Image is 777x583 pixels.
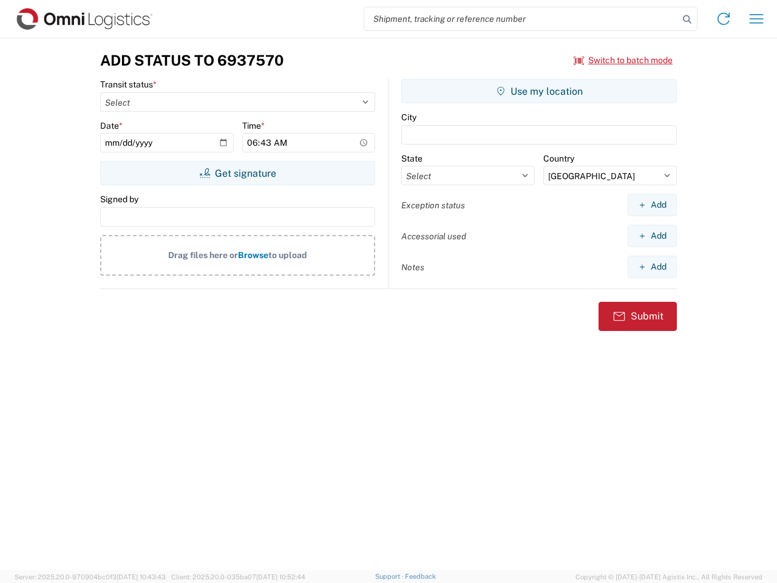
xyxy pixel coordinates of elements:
button: Use my location [401,79,677,103]
span: [DATE] 10:43:43 [117,573,166,581]
span: Server: 2025.20.0-970904bc0f3 [15,573,166,581]
h3: Add Status to 6937570 [100,52,283,69]
span: Browse [238,250,268,260]
button: Add [628,256,677,278]
label: Signed by [100,194,138,205]
label: Time [242,120,265,131]
button: Add [628,225,677,247]
button: Switch to batch mode [574,50,673,70]
span: Drag files here or [168,250,238,260]
button: Add [628,194,677,216]
label: State [401,153,422,164]
a: Support [375,573,405,580]
label: Accessorial used [401,231,466,242]
input: Shipment, tracking or reference number [364,7,679,30]
span: [DATE] 10:52:44 [256,573,305,581]
label: Transit status [100,79,157,90]
label: Notes [401,262,424,273]
span: to upload [268,250,307,260]
button: Get signature [100,161,375,185]
a: Feedback [405,573,436,580]
button: Submit [599,302,677,331]
span: Client: 2025.20.0-035ba07 [171,573,305,581]
label: City [401,112,416,123]
label: Date [100,120,123,131]
span: Copyright © [DATE]-[DATE] Agistix Inc., All Rights Reserved [575,571,762,582]
label: Exception status [401,200,465,211]
label: Country [543,153,574,164]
